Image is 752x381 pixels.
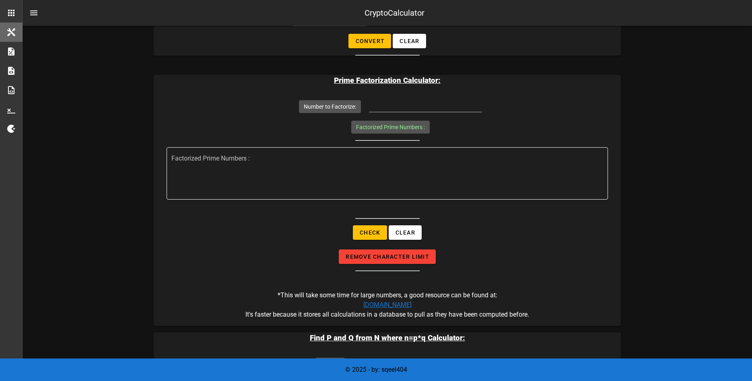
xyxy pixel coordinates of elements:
button: Remove Character Limit [339,249,436,264]
button: nav-menu-toggle [24,3,43,23]
a: [DOMAIN_NAME] [363,301,412,309]
button: Convert [348,34,391,48]
label: Number to Factorize: [304,103,356,111]
span: Clear [399,38,419,44]
h3: Find P and Q from N where n=p*q Calculator: [154,332,621,344]
span: Clear [395,229,415,236]
h3: Prime Factorization Calculator: [154,75,621,86]
button: Clear [389,225,422,240]
p: *This will take some time for large numbers, a good resource can be found at: It's faster because... [160,290,614,326]
button: Check [353,225,387,240]
label: Factorized Prime Numbers : [356,123,425,131]
span: Check [359,229,380,236]
span: © 2025 - by: sqeel404 [345,366,407,373]
div: CryptoCalculator [365,7,424,19]
button: Clear [393,34,426,48]
span: Convert [355,38,385,44]
span: Remove Character Limit [345,253,429,260]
